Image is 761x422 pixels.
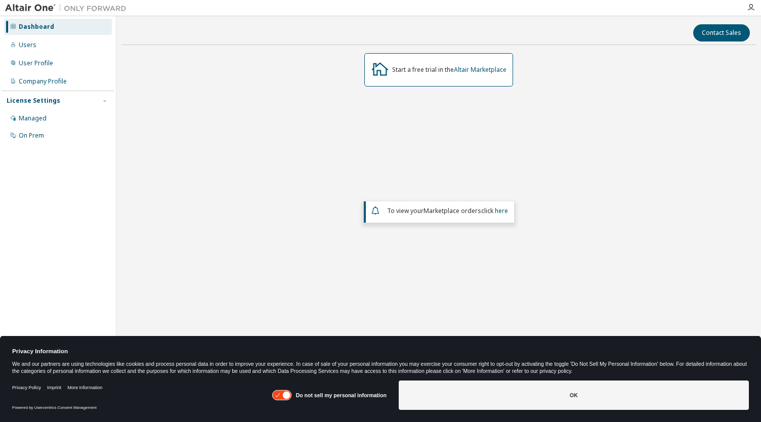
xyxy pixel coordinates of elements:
div: Company Profile [19,77,67,86]
div: Users [19,41,36,49]
a: here [495,206,508,215]
span: To view your click [387,206,508,215]
img: Altair One [5,3,132,13]
div: Start a free trial in the [392,66,506,74]
div: Managed [19,114,47,122]
button: Contact Sales [693,24,750,41]
div: Dashboard [19,23,54,31]
a: Altair Marketplace [454,65,506,74]
div: User Profile [19,59,53,67]
div: License Settings [7,97,60,105]
em: Marketplace orders [424,206,481,215]
div: On Prem [19,132,44,140]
